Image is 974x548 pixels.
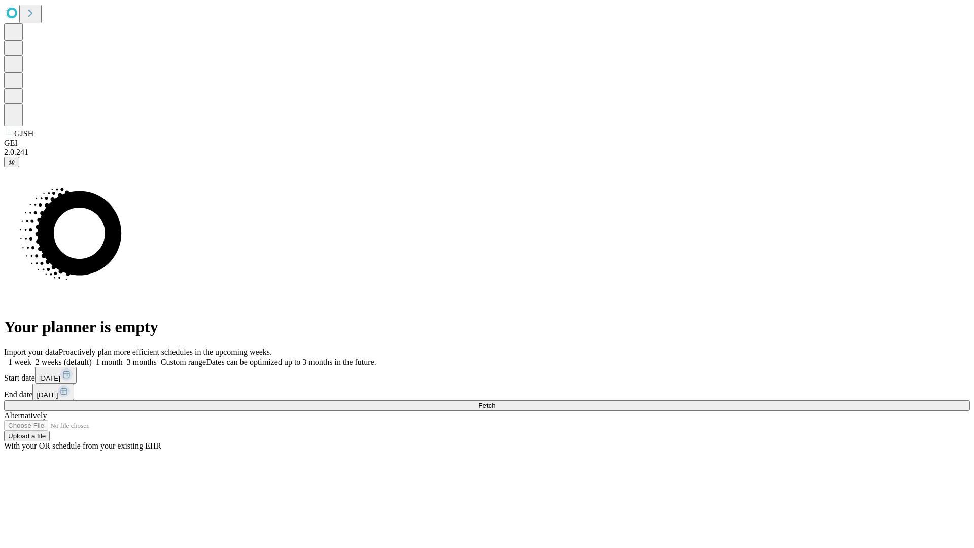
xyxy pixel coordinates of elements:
span: @ [8,158,15,166]
div: End date [4,384,970,400]
span: 2 weeks (default) [36,358,92,366]
button: [DATE] [35,367,77,384]
div: GEI [4,139,970,148]
span: Custom range [161,358,206,366]
span: Dates can be optimized up to 3 months in the future. [206,358,376,366]
span: 3 months [127,358,157,366]
span: GJSH [14,129,33,138]
h1: Your planner is empty [4,318,970,336]
div: Start date [4,367,970,384]
span: [DATE] [37,391,58,399]
span: Alternatively [4,411,47,420]
span: Fetch [478,402,495,409]
span: [DATE] [39,374,60,382]
button: @ [4,157,19,167]
span: Proactively plan more efficient schedules in the upcoming weeks. [59,348,272,356]
button: Upload a file [4,431,50,441]
span: With your OR schedule from your existing EHR [4,441,161,450]
span: 1 week [8,358,31,366]
button: [DATE] [32,384,74,400]
button: Fetch [4,400,970,411]
div: 2.0.241 [4,148,970,157]
span: Import your data [4,348,59,356]
span: 1 month [96,358,123,366]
